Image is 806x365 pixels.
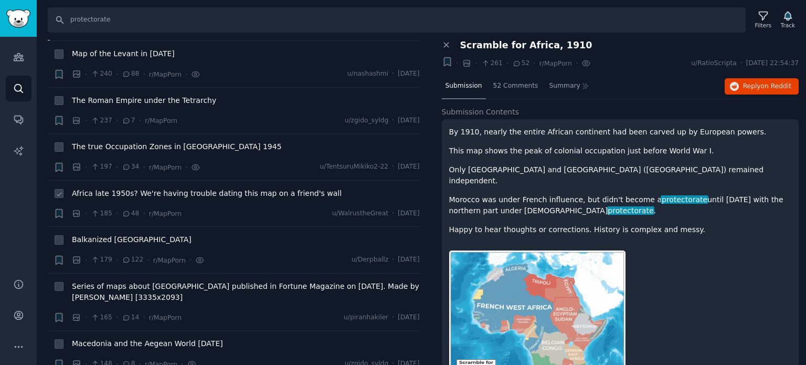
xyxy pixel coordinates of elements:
a: Africa late 1950s? We're having trouble dating this map on a friend's wall [72,188,342,199]
span: 179 [91,255,112,265]
span: 88 [122,69,139,79]
span: · [475,58,477,69]
span: 197 [91,162,112,172]
button: Replyon Reddit [725,78,799,95]
div: Filters [755,22,771,29]
span: u/nashashmi [347,69,388,79]
a: The Roman Empire under the Tetrarchy [72,95,216,106]
span: u/RatioScripta [691,59,736,68]
span: · [189,255,192,266]
span: 52 Comments [493,81,538,91]
span: · [392,255,394,265]
button: Track [777,9,799,31]
span: 261 [481,59,503,68]
a: Macedonia and the Aegean World [DATE] [72,338,223,349]
span: 52 [512,59,529,68]
span: · [116,162,118,173]
p: Happy to hear thoughts or corrections. History is complex and messy. [449,224,792,235]
span: protectorate [607,206,655,215]
p: Only [GEOGRAPHIC_DATA] and [GEOGRAPHIC_DATA] ([GEOGRAPHIC_DATA]) remained independent. [449,164,792,186]
span: r/MapPorn [149,71,182,78]
a: The true Occupation Zones in [GEOGRAPHIC_DATA] 1945 [72,141,282,152]
input: Search Keyword [48,7,746,33]
span: u/TentsuruMikiko2-22 [320,162,388,172]
span: · [392,116,394,126]
span: [DATE] 22:54:37 [746,59,799,68]
span: [DATE] [398,255,419,265]
span: r/MapPorn [149,314,182,321]
span: 48 [122,209,139,218]
span: Scramble for Africa, 1910 [460,40,592,51]
span: r/MapPorn [539,60,572,67]
span: · [392,69,394,79]
p: This map shows the peak of colonial occupation just before World War I. [449,145,792,157]
span: [DATE] [398,69,419,79]
span: · [506,58,508,69]
span: · [147,255,149,266]
span: · [392,313,394,322]
span: Summary [549,81,580,91]
span: · [185,69,187,80]
span: Reply [743,82,791,91]
span: 14 [122,313,139,322]
span: · [116,312,118,323]
div: Track [781,22,795,29]
span: · [143,162,145,173]
span: 237 [91,116,112,126]
span: · [533,58,535,69]
span: 34 [122,162,139,172]
span: · [116,208,118,219]
img: GummySearch logo [6,9,30,28]
span: · [85,69,87,80]
span: Submission [446,81,482,91]
span: · [85,115,87,126]
span: u/WalrustheGreat [332,209,389,218]
span: u/piranhakiler [344,313,388,322]
p: Morocco was under French influence, but didn't become a until [DATE] with the northern part under... [449,194,792,216]
span: · [85,208,87,219]
span: · [116,115,118,126]
span: · [143,208,145,219]
span: · [392,162,394,172]
span: r/MapPorn [145,117,177,124]
span: Submission Contents [442,107,519,118]
a: Balkanized [GEOGRAPHIC_DATA] [72,234,192,245]
span: · [85,312,87,323]
span: 7 [122,116,135,126]
a: Map of the Levant in [DATE] [72,48,175,59]
span: · [457,58,459,69]
a: Series of maps about [GEOGRAPHIC_DATA] published in Fortune Magazine on [DATE]. Made by [PERSON_N... [72,281,420,303]
span: [DATE] [398,116,419,126]
span: 165 [91,313,112,322]
span: 122 [122,255,143,265]
span: · [576,58,578,69]
span: · [185,162,187,173]
span: · [740,59,743,68]
span: · [143,69,145,80]
span: · [116,69,118,80]
span: 185 [91,209,112,218]
span: · [143,312,145,323]
span: [DATE] [398,209,419,218]
span: [DATE] [398,162,419,172]
span: u/Derpballz [352,255,388,265]
span: · [116,255,118,266]
span: · [392,209,394,218]
span: r/MapPorn [149,210,182,217]
p: By 1910, nearly the entire African continent had been carved up by European powers. [449,127,792,138]
span: r/MapPorn [153,257,186,264]
span: [DATE] [398,313,419,322]
span: · [139,115,141,126]
span: 240 [91,69,112,79]
span: u/zgido_syldg [345,116,388,126]
span: · [85,162,87,173]
span: · [85,255,87,266]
